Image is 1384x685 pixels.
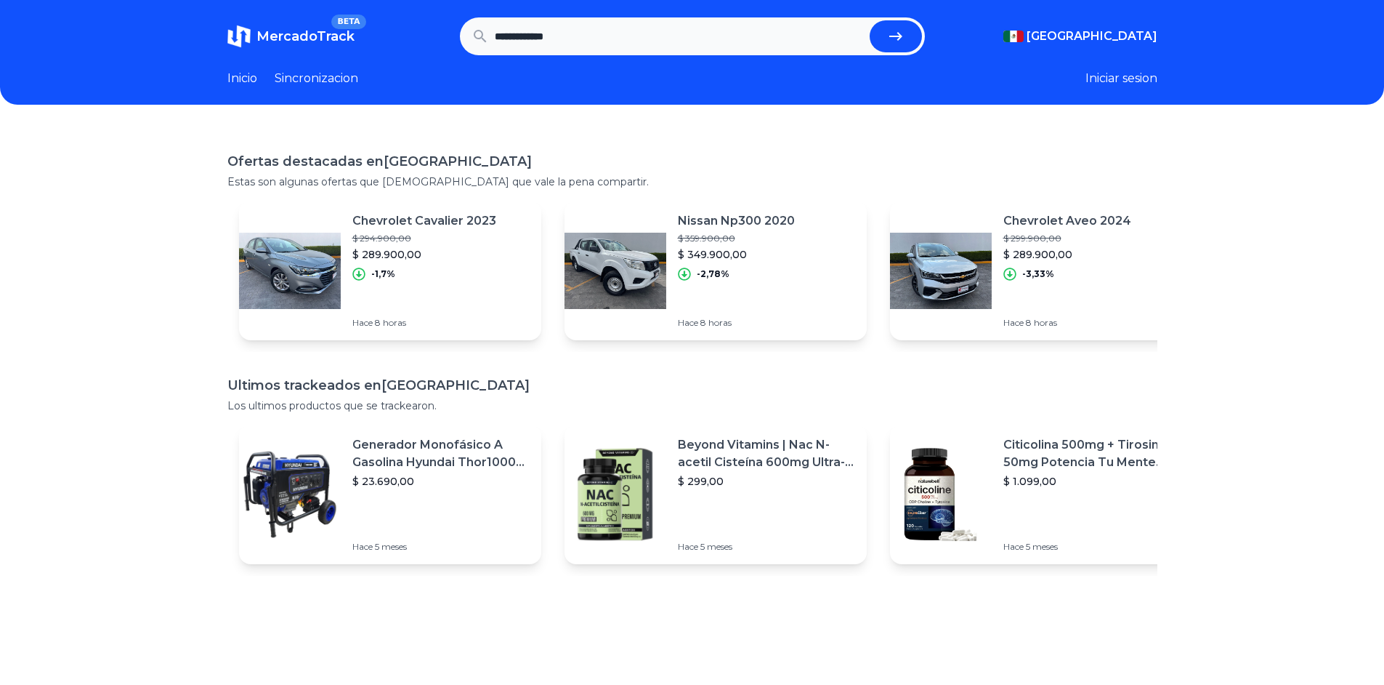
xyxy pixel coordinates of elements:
[227,375,1157,396] h1: Ultimos trackeados en [GEOGRAPHIC_DATA]
[352,212,496,230] p: Chevrolet Cavalier 2023
[227,151,1157,172] h1: Ofertas destacadas en [GEOGRAPHIC_DATA]
[227,25,251,48] img: MercadoTrack
[227,70,257,87] a: Inicio
[1085,70,1157,87] button: Iniciar sesion
[352,233,496,244] p: $ 294.900,00
[352,541,530,553] p: Hace 5 meses
[239,201,541,340] a: Featured imageChevrolet Cavalier 2023$ 294.900,00$ 289.900,00-1,7%Hace 8 horas
[275,70,358,87] a: Sincronizacion
[1003,31,1024,42] img: Mexico
[352,317,496,329] p: Hace 8 horas
[678,212,795,230] p: Nissan Np300 2020
[564,444,666,545] img: Featured image
[678,317,795,329] p: Hace 8 horas
[1003,474,1181,489] p: $ 1.099,00
[678,474,855,489] p: $ 299,00
[890,220,992,321] img: Featured image
[331,15,365,29] span: BETA
[1003,28,1157,45] button: [GEOGRAPHIC_DATA]
[1003,436,1181,471] p: Citicolina 500mg + Tirosina 50mg Potencia Tu Mente (120caps) Sabor Sin Sabor
[371,268,395,280] p: -1,7%
[564,220,666,321] img: Featured image
[564,201,867,340] a: Featured imageNissan Np300 2020$ 359.900,00$ 349.900,00-2,78%Hace 8 horas
[352,247,496,262] p: $ 289.900,00
[227,25,355,48] a: MercadoTrackBETA
[239,444,341,545] img: Featured image
[352,474,530,489] p: $ 23.690,00
[1003,212,1131,230] p: Chevrolet Aveo 2024
[678,541,855,553] p: Hace 5 meses
[1003,247,1131,262] p: $ 289.900,00
[678,247,795,262] p: $ 349.900,00
[256,28,355,44] span: MercadoTrack
[890,425,1192,564] a: Featured imageCiticolina 500mg + Tirosina 50mg Potencia Tu Mente (120caps) Sabor Sin Sabor$ 1.099...
[678,436,855,471] p: Beyond Vitamins | Nac N-acetil Cisteína 600mg Ultra-premium Con Inulina De Agave (prebiótico Natu...
[564,425,867,564] a: Featured imageBeyond Vitamins | Nac N-acetil Cisteína 600mg Ultra-premium Con Inulina De Agave (p...
[239,425,541,564] a: Featured imageGenerador Monofásico A Gasolina Hyundai Thor10000 P 11.5 Kw$ 23.690,00Hace 5 meses
[1027,28,1157,45] span: [GEOGRAPHIC_DATA]
[352,436,530,471] p: Generador Monofásico A Gasolina Hyundai Thor10000 P 11.5 Kw
[1022,268,1054,280] p: -3,33%
[890,201,1192,340] a: Featured imageChevrolet Aveo 2024$ 299.900,00$ 289.900,00-3,33%Hace 8 horas
[678,233,795,244] p: $ 359.900,00
[1003,317,1131,329] p: Hace 8 horas
[1003,233,1131,244] p: $ 299.900,00
[227,398,1157,413] p: Los ultimos productos que se trackearon.
[1003,541,1181,553] p: Hace 5 meses
[227,175,1157,189] p: Estas son algunas ofertas que [DEMOGRAPHIC_DATA] que vale la pena compartir.
[239,220,341,321] img: Featured image
[697,268,729,280] p: -2,78%
[890,444,992,545] img: Featured image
